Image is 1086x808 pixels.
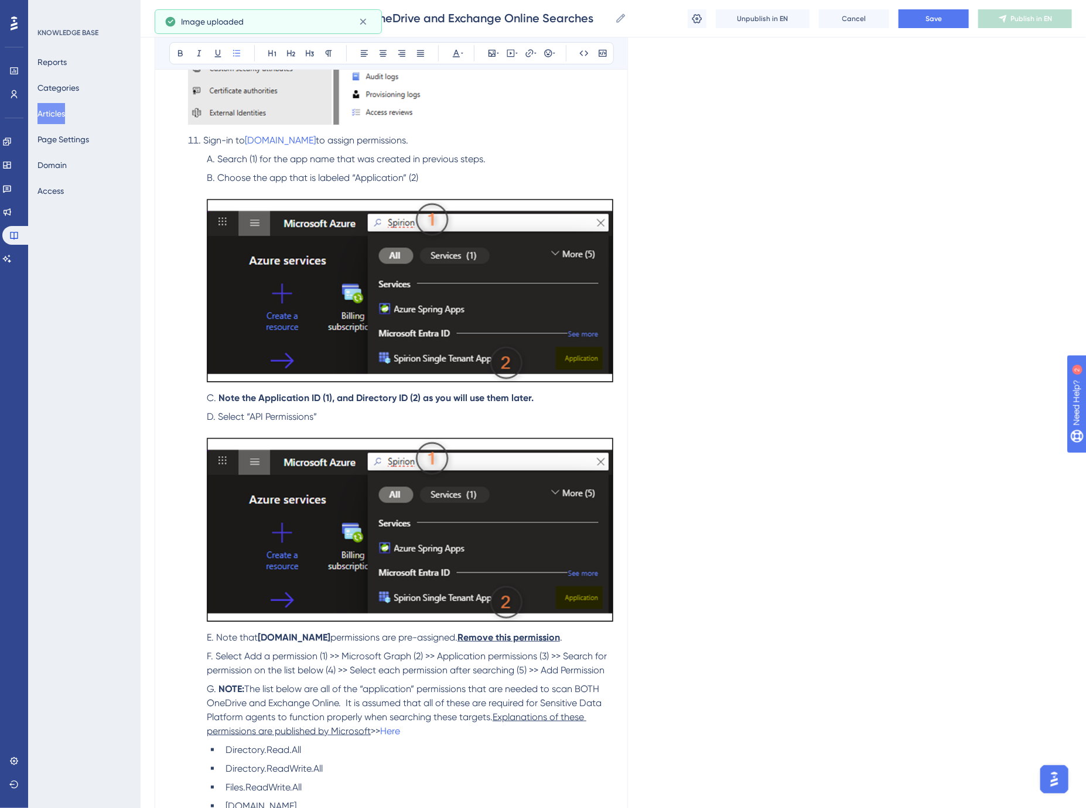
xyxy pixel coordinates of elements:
span: Select “API Permissions” [218,411,317,422]
a: [DOMAIN_NAME] [245,135,316,146]
span: Publish in EN [1011,14,1053,23]
a: Here [380,725,400,737]
span: Note that [216,632,258,643]
button: Page Settings [37,129,89,150]
div: KNOWLEDGE BASE [37,28,98,37]
button: Unpublish in EN [716,9,810,28]
button: Articles [37,103,65,124]
button: Save [899,9,969,28]
span: The list below are all of the “application” permissions that are needed to scan BOTH OneDrive and... [207,683,604,723]
span: Cancel [842,14,866,23]
span: Search (1) for the app name that was created in previous steps. [217,153,486,165]
span: Files.ReadWrite.All [226,782,302,793]
strong: [DOMAIN_NAME] [258,632,330,643]
span: Image uploaded [181,15,244,29]
span: Directory.ReadWrite.All [226,763,323,774]
span: to assign permissions. [316,135,408,146]
span: Unpublish in EN [737,14,788,23]
button: Domain [37,155,67,176]
span: permissions are pre-assigned. [330,632,457,643]
span: Need Help? [28,3,73,17]
span: Explanations of these permissions are published by Microsoft [207,711,586,737]
span: >> [371,725,380,737]
span: Directory.Read.All [226,744,301,755]
span: Choose the app that is labeled “Application” (2) [217,172,418,183]
input: Article Name [155,10,610,26]
iframe: UserGuiding AI Assistant Launcher [1037,762,1072,797]
strong: Remove this permission [457,632,560,643]
button: Categories [37,77,79,98]
span: Select Add a permission (1) >> Microsoft Graph (2) >> Application permissions (3) >> Search for p... [207,650,609,676]
div: 2 [81,6,84,15]
strong: Note the Application ID (1), and Directory ID (2) as you will use them later. [218,392,534,403]
strong: NOTE: [218,683,244,694]
span: . [560,632,562,643]
button: Reports [37,52,67,73]
span: Sign-in to [203,135,245,146]
button: Access [37,180,64,201]
span: Save [926,14,942,23]
button: Publish in EN [978,9,1072,28]
button: Cancel [819,9,889,28]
